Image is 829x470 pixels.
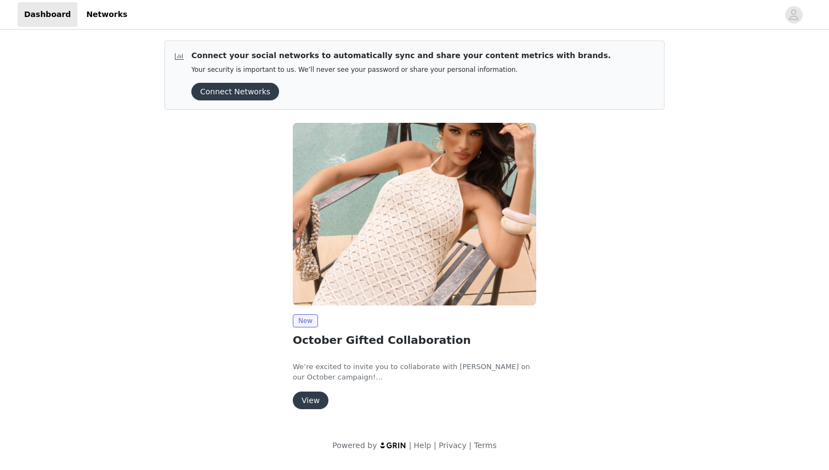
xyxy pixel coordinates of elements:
[293,123,536,305] img: Peppermayo EU
[788,6,799,24] div: avatar
[293,392,328,409] button: View
[332,441,377,450] span: Powered by
[293,332,536,348] h2: October Gifted Collaboration
[293,361,536,383] p: We’re excited to invite you to collaborate with [PERSON_NAME] on our October campaign!
[469,441,472,450] span: |
[80,2,134,27] a: Networks
[409,441,412,450] span: |
[18,2,77,27] a: Dashboard
[191,83,279,100] button: Connect Networks
[293,314,318,327] span: New
[414,441,431,450] a: Help
[474,441,496,450] a: Terms
[293,397,328,405] a: View
[191,50,611,61] p: Connect your social networks to automatically sync and share your content metrics with brands.
[379,441,407,449] img: logo
[439,441,467,450] a: Privacy
[434,441,436,450] span: |
[191,66,611,74] p: Your security is important to us. We’ll never see your password or share your personal information.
